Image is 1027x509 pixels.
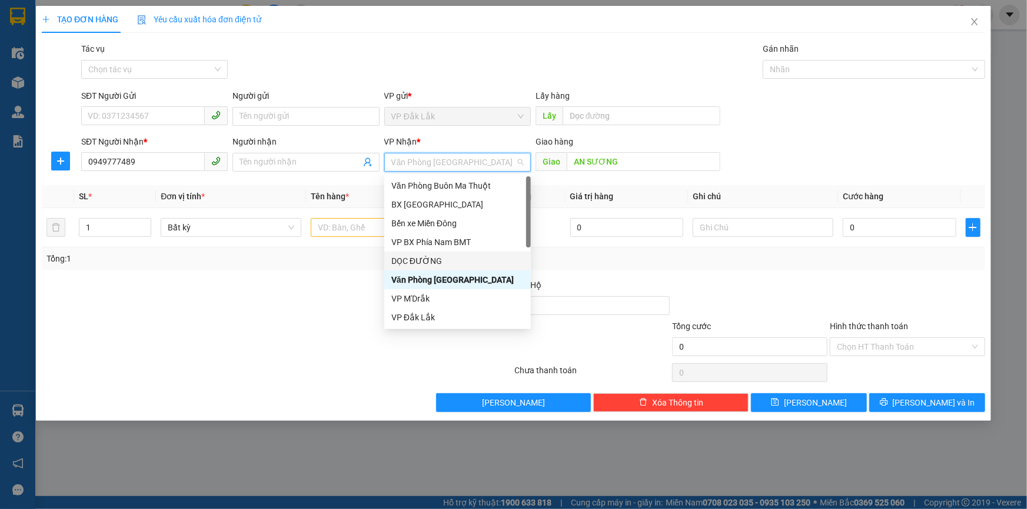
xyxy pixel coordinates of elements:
div: Tổng: 1 [46,252,397,265]
span: close [970,17,979,26]
div: Bến xe Miền Đông [384,214,531,233]
th: Ghi chú [688,185,838,208]
button: printer[PERSON_NAME] và In [869,393,985,412]
span: plus [966,223,980,232]
span: Decrease Value [138,227,151,236]
input: Ghi Chú [693,218,833,237]
button: plus [51,152,70,170]
span: phone [211,156,221,166]
span: [PERSON_NAME] và In [893,396,975,409]
span: Increase Value [138,219,151,227]
span: plus [52,156,69,166]
span: VP Đắk Lắk [391,108,524,125]
label: Tác vụ [81,44,105,53]
span: save [771,398,779,407]
input: Dọc đường [563,106,720,125]
button: Close [958,6,991,39]
span: Giao hàng [536,137,573,146]
span: Giao [536,152,567,171]
span: Tổng cước [672,322,711,331]
button: [PERSON_NAME] [436,393,591,412]
span: Tên hàng [311,192,349,201]
div: DỌC ĐƯỜNG [391,254,524,267]
button: deleteXóa Thông tin [593,393,749,412]
div: SĐT Người Gửi [81,89,228,102]
div: Chưa thanh toán [514,364,672,384]
button: plus [966,218,981,237]
span: up [141,220,148,227]
span: Lấy [536,106,563,125]
span: phone [211,110,221,120]
span: delete [639,398,647,407]
span: Bất kỳ [168,219,294,236]
input: 0 [570,218,684,237]
span: [PERSON_NAME] [784,396,847,409]
span: user-add [363,158,373,167]
input: Dọc đường [567,152,720,171]
div: VP gửi [384,89,531,102]
span: Giá trị hàng [570,192,614,201]
label: Hình thức thanh toán [830,322,908,331]
div: VP M'Drắk [391,292,524,305]
label: Gán nhãn [763,44,799,53]
div: VP M'Drắk [384,289,531,308]
div: VP BX Phía Nam BMT [391,236,524,249]
div: Văn Phòng Tân Phú [384,270,531,289]
div: BX [GEOGRAPHIC_DATA] [391,198,524,211]
span: printer [880,398,888,407]
div: Văn Phòng Buôn Ma Thuột [384,176,531,195]
span: Đơn vị tính [161,192,205,201]
div: VP BX Phía Nam BMT [384,233,531,252]
div: SĐT Người Nhận [81,135,228,148]
div: VP Đắk Lắk [384,308,531,327]
span: [PERSON_NAME] [482,396,545,409]
span: Văn Phòng Tân Phú [391,153,524,171]
div: Văn Phòng [GEOGRAPHIC_DATA] [391,273,524,286]
span: Cước hàng [843,192,883,201]
div: BX Tây Ninh [384,195,531,214]
div: Bến xe Miền Đông [391,217,524,230]
button: delete [46,218,65,237]
img: icon [137,15,147,25]
div: Người gửi [232,89,379,102]
input: VD: Bàn, Ghế [311,218,451,237]
span: Yêu cầu xuất hóa đơn điện tử [137,15,261,24]
div: DỌC ĐƯỜNG [384,252,531,270]
span: VP Nhận [384,137,417,146]
span: SL [79,192,88,201]
span: plus [42,15,50,24]
span: down [141,229,148,236]
div: Người nhận [232,135,379,148]
span: Xóa Thông tin [652,396,703,409]
button: save[PERSON_NAME] [751,393,867,412]
div: Văn Phòng Buôn Ma Thuột [391,179,524,192]
div: VP Đắk Lắk [391,311,524,324]
span: Lấy hàng [536,91,570,101]
span: TẠO ĐƠN HÀNG [42,15,118,24]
